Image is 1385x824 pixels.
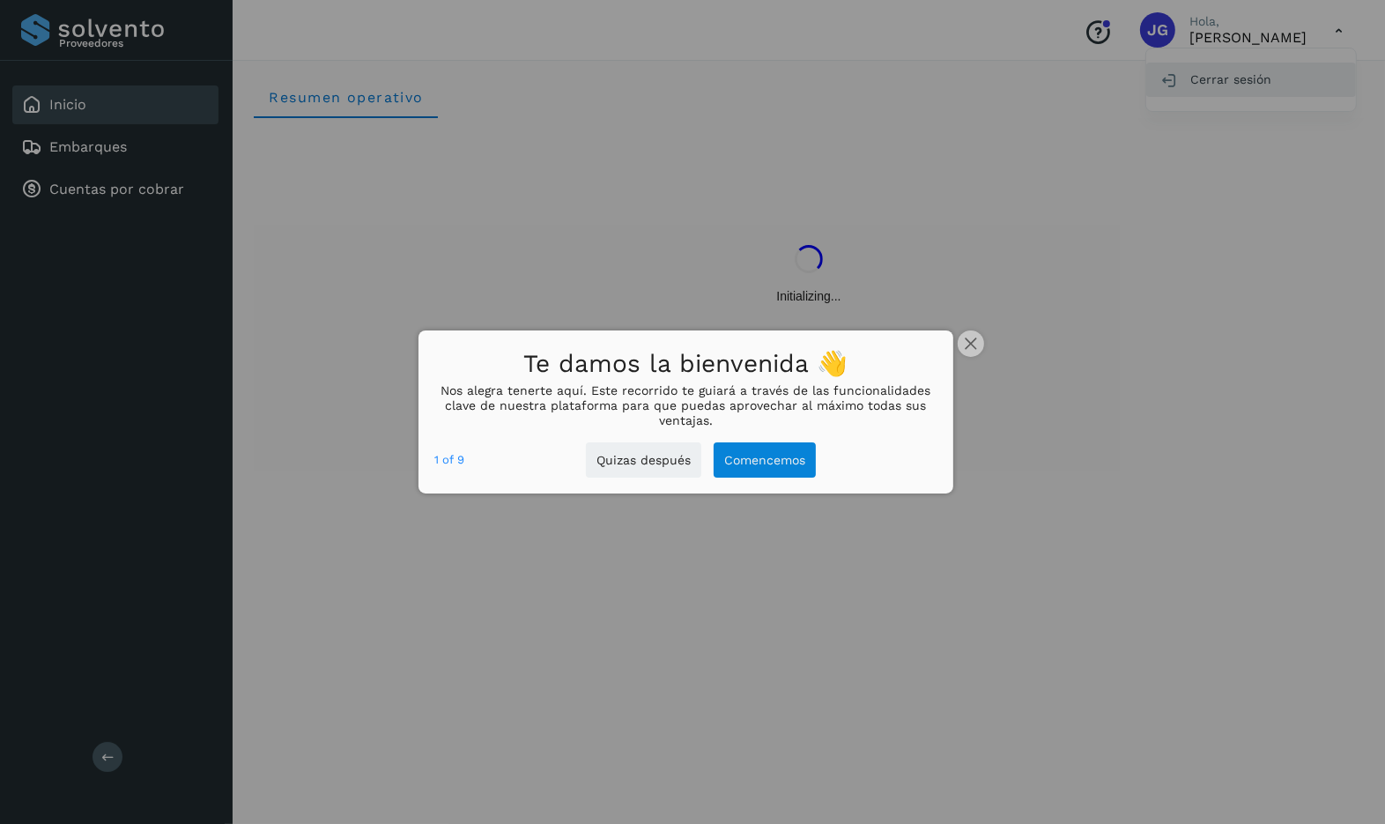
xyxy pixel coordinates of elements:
button: close, [958,330,984,357]
p: Nos alegra tenerte aquí. Este recorrido te guiará a través de las funcionalidades clave de nuestr... [434,383,937,427]
div: Te damos la bienvenida 👋Nos alegra tenerte aquí. Este recorrido te guiará a través de las funcion... [418,330,953,494]
button: Comencemos [714,442,816,479]
h1: Te damos la bienvenida 👋 [434,345,937,384]
button: Quizas después [586,442,701,479]
div: 1 of 9 [434,450,464,470]
div: step 1 of 9 [434,450,464,470]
